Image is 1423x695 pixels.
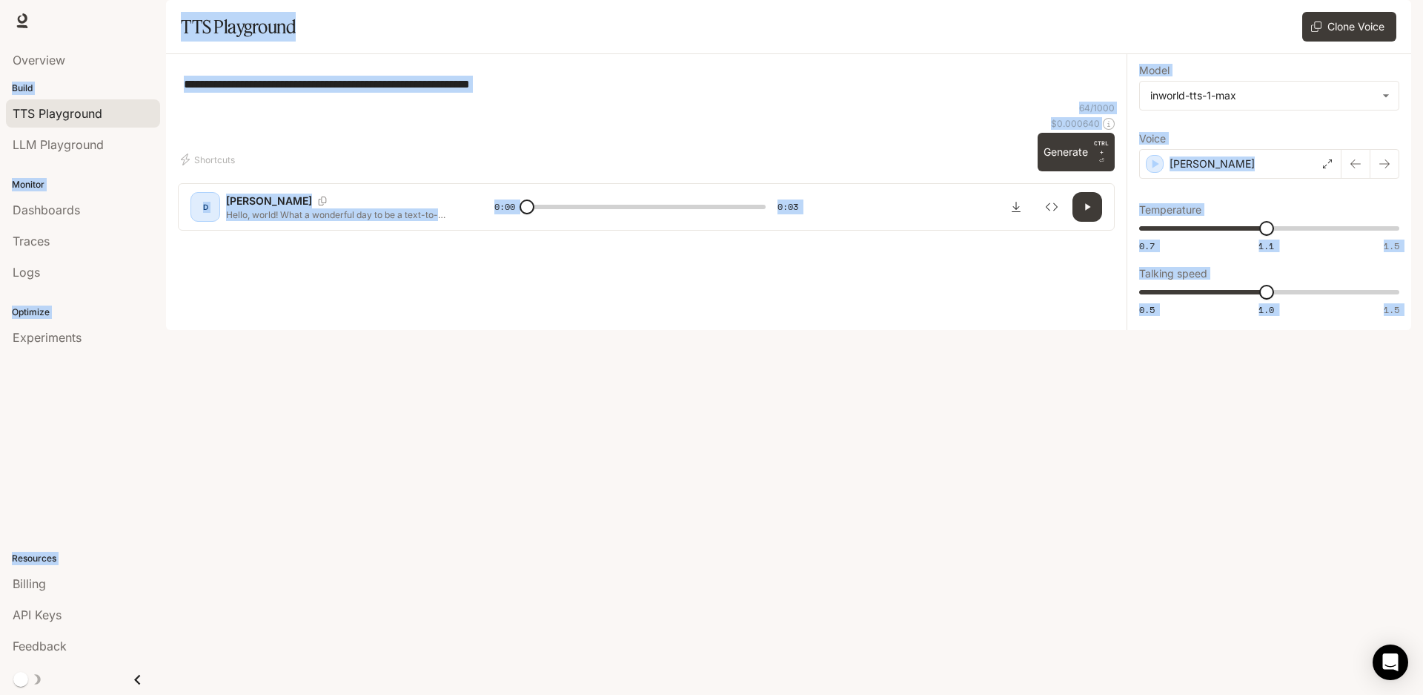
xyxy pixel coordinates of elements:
[777,200,798,214] span: 0:03
[1170,157,1255,171] p: [PERSON_NAME]
[178,148,241,171] button: Shortcuts
[226,194,312,208] p: [PERSON_NAME]
[1258,303,1274,316] span: 1.0
[1001,192,1031,222] button: Download audio
[312,197,333,205] button: Copy Voice ID
[181,12,296,42] h1: TTS Playground
[494,200,515,214] span: 0:00
[1139,269,1207,279] p: Talking speed
[1037,192,1067,222] button: Inspect
[1139,240,1155,252] span: 0.7
[1139,303,1155,316] span: 0.5
[1139,65,1170,76] p: Model
[1139,205,1201,215] p: Temperature
[1140,82,1399,110] div: inworld-tts-1-max
[1038,133,1115,171] button: GenerateCTRL +⏎
[1094,139,1109,157] p: CTRL +
[1150,88,1375,103] div: inworld-tts-1-max
[1258,240,1274,252] span: 1.1
[1302,12,1396,42] button: Clone Voice
[1373,645,1408,680] div: Open Intercom Messenger
[1384,303,1399,316] span: 1.5
[226,208,459,221] p: Hello, world! What a wonderful day to be a text-to-speech model!
[1051,117,1100,130] p: $ 0.000640
[1139,134,1166,144] p: Voice
[1094,139,1109,165] p: ⏎
[193,195,217,219] div: D
[1079,102,1115,114] p: 64 / 1000
[1384,240,1399,252] span: 1.5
